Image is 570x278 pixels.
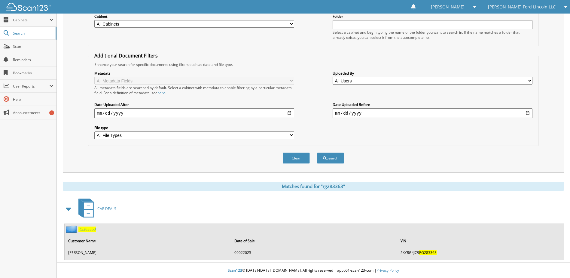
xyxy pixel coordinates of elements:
[97,206,116,211] span: CAR DEALS
[13,70,53,76] span: Bookmarks
[376,268,399,273] a: Privacy Policy
[13,110,53,115] span: Announcements
[65,235,231,247] th: Customer Name
[13,57,53,62] span: Reminders
[6,3,51,11] img: scan123-logo-white.svg
[333,108,532,118] input: end
[94,71,294,76] label: Metadata
[13,31,53,36] span: Search
[57,263,570,278] div: © [DATE]-[DATE] [DOMAIN_NAME]. All rights reserved | appb01-scan123-com |
[66,225,78,233] img: folder2.png
[78,227,96,232] a: RG283363
[13,44,53,49] span: Scan
[333,102,532,107] label: Date Uploaded Before
[317,153,344,164] button: Search
[13,97,53,102] span: Help
[333,71,532,76] label: Uploaded By
[94,102,294,107] label: Date Uploaded After
[283,153,310,164] button: Clear
[231,248,397,258] td: 09022025
[91,62,535,67] div: Enhance your search for specific documents using filters such as date and file type.
[398,235,563,247] th: VIN
[228,268,242,273] span: Scan123
[398,248,563,258] td: 5XYRG4JC9
[419,250,437,255] span: RG283363
[63,182,564,191] div: Matches found for "rg283363"
[75,197,116,221] a: CAR DEALS
[488,5,556,9] span: [PERSON_NAME] Ford Lincoln LLC
[94,14,294,19] label: Cabinet
[13,17,49,23] span: Cabinets
[49,110,54,115] div: 5
[13,84,49,89] span: User Reports
[94,108,294,118] input: start
[333,30,532,40] div: Select a cabinet and begin typing the name of the folder you want to search in. If the name match...
[231,235,397,247] th: Date of Sale
[157,90,165,95] a: here
[94,85,294,95] div: All metadata fields are searched by default. Select a cabinet with metadata to enable filtering b...
[431,5,465,9] span: [PERSON_NAME]
[91,52,161,59] legend: Additional Document Filters
[333,14,532,19] label: Folder
[65,248,231,258] td: [PERSON_NAME]
[94,125,294,130] label: File type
